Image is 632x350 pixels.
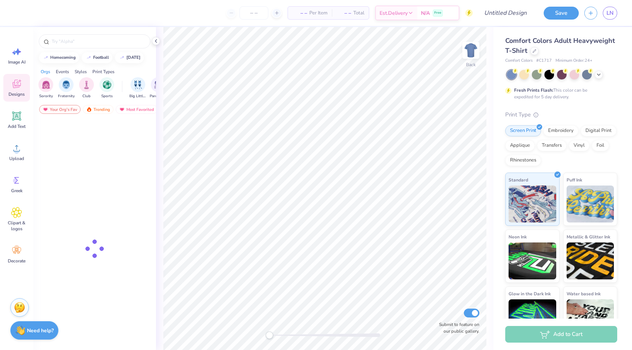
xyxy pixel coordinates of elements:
[9,91,25,97] span: Designs
[82,81,91,89] img: Club Image
[58,77,75,99] button: filter button
[567,290,601,298] span: Water based Ink
[154,81,163,89] img: Parent's Weekend Image
[129,77,146,99] button: filter button
[292,9,307,17] span: – –
[79,77,94,99] button: filter button
[606,9,614,17] span: LN
[126,55,140,60] div: halloween
[509,299,556,336] img: Glow in the Dark Ink
[567,186,614,222] img: Puff Ink
[466,61,476,68] div: Back
[555,58,592,64] span: Minimum Order: 24 +
[509,242,556,279] img: Neon Ink
[514,87,605,100] div: This color can be expedited for 5 day delivery.
[8,59,26,65] span: Image AI
[43,107,48,112] img: most_fav.gif
[38,77,53,99] button: filter button
[336,9,351,17] span: – –
[505,125,541,136] div: Screen Print
[592,140,609,151] div: Foil
[581,125,616,136] div: Digital Print
[75,68,87,75] div: Styles
[505,58,533,64] span: Comfort Colors
[505,111,617,119] div: Print Type
[134,81,142,89] img: Big Little Reveal Image
[99,77,114,99] div: filter for Sports
[82,94,91,99] span: Club
[39,105,81,114] div: Your Org's Fav
[239,6,268,20] input: – –
[99,77,114,99] button: filter button
[11,188,23,194] span: Greek
[509,176,528,184] span: Standard
[58,77,75,99] div: filter for Fraternity
[421,9,430,17] span: N/A
[58,94,75,99] span: Fraternity
[38,77,53,99] div: filter for Sorority
[93,55,109,60] div: football
[42,81,50,89] img: Sorority Image
[86,55,92,60] img: trend_line.gif
[509,233,527,241] span: Neon Ink
[543,125,578,136] div: Embroidery
[603,7,617,20] a: LN
[79,77,94,99] div: filter for Club
[8,258,26,264] span: Decorate
[82,52,112,63] button: football
[505,155,541,166] div: Rhinestones
[544,7,579,20] button: Save
[463,43,478,58] img: Back
[39,94,53,99] span: Sorority
[567,242,614,279] img: Metallic & Glitter Ink
[353,9,364,17] span: Total
[567,299,614,336] img: Water based Ink
[41,68,50,75] div: Orgs
[505,140,535,151] div: Applique
[116,105,157,114] div: Most Favorited
[115,52,144,63] button: [DATE]
[101,94,113,99] span: Sports
[50,55,76,60] div: homecoming
[129,94,146,99] span: Big Little Reveal
[92,68,115,75] div: Print Types
[309,9,327,17] span: Per Item
[537,140,567,151] div: Transfers
[569,140,589,151] div: Vinyl
[567,176,582,184] span: Puff Ink
[119,55,125,60] img: trend_line.gif
[380,9,408,17] span: Est. Delivery
[514,87,553,93] strong: Fresh Prints Flash:
[509,290,551,298] span: Glow in the Dark Ink
[434,10,441,16] span: Free
[4,220,29,232] span: Clipart & logos
[27,327,54,334] strong: Need help?
[103,81,111,89] img: Sports Image
[62,81,70,89] img: Fraternity Image
[83,105,113,114] div: Trending
[119,107,125,112] img: most_fav.gif
[266,332,273,339] div: Accessibility label
[536,58,552,64] span: # C1717
[505,36,615,55] span: Comfort Colors Adult Heavyweight T-Shirt
[39,52,79,63] button: homecoming
[8,123,26,129] span: Add Text
[9,156,24,162] span: Upload
[150,77,167,99] div: filter for Parent's Weekend
[86,107,92,112] img: trending.gif
[435,321,479,334] label: Submit to feature on our public gallery.
[43,55,49,60] img: trend_line.gif
[150,94,167,99] span: Parent's Weekend
[509,186,556,222] img: Standard
[51,38,146,45] input: Try "Alpha"
[56,68,69,75] div: Events
[478,6,533,20] input: Untitled Design
[567,233,610,241] span: Metallic & Glitter Ink
[129,77,146,99] div: filter for Big Little Reveal
[150,77,167,99] button: filter button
